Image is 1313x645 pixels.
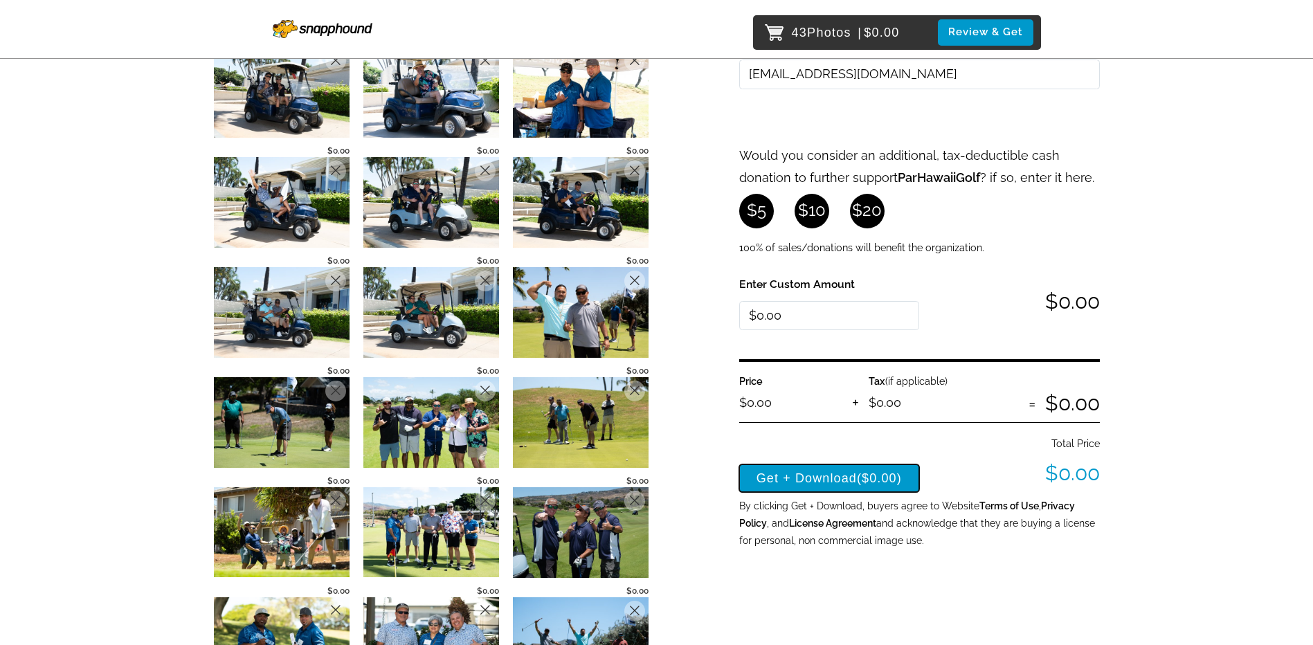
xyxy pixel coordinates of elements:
img: 220476 [513,377,649,468]
small: (if applicable) [869,375,948,387]
p: $0.00 [919,283,1100,320]
p: $0.00 [363,585,499,597]
p: By clicking Get + Download, buyers agree to Website , , and and acknowledge that they are buying ... [739,498,1100,550]
img: 220530 [363,157,499,248]
img: 220550 [513,47,649,138]
p: $0.00 [513,365,649,377]
p: $0.00 [214,145,350,157]
a: Privacy Policy [739,500,1075,529]
img: 220464 [363,487,499,578]
img: 220551 [363,47,499,138]
p: $0.00 [513,145,649,157]
strong: ParHawaiiGolf [898,170,980,185]
img: 220573 [214,47,350,138]
b: Price [739,375,763,387]
img: 220448 [513,487,649,578]
p: $0.00 [513,255,649,267]
button: Review & Get [938,19,1033,45]
b: Tax [869,375,885,387]
img: 220527 [214,267,350,358]
p: $0.00 [739,392,772,414]
p: $0.00 [363,255,499,267]
img: 220506 [214,377,350,468]
a: Terms of Use [979,500,1039,511]
p: $0.00 [214,475,350,487]
p: 43 $0.00 [792,21,900,44]
a: Review & Get [938,19,1038,45]
small: Total Price [1051,437,1100,449]
p: $0.00 [1045,385,1100,422]
p: $0.00 [363,365,499,377]
a: $10 [795,194,829,228]
span: Photos [807,21,851,44]
img: 220471 [214,487,350,578]
small: 100% of sales/donations will benefit the organization. [739,233,984,263]
img: 220531 [513,157,649,248]
p: $0.00 [363,475,499,487]
p: $0.00 [513,475,649,487]
span: ($0.00) [857,471,902,485]
a: License Agreement [789,518,876,529]
p: $0.00 [869,392,948,414]
p: $0.00 [919,455,1100,492]
a: $20 [850,194,885,228]
p: $0.00 [363,145,499,157]
img: 220511 [513,267,649,358]
img: 220547 [214,157,350,248]
label: Enter Custom Amount [739,275,920,294]
p: $0.00 [214,585,350,597]
img: Snapphound Logo [273,20,372,38]
a: $5 [739,194,774,228]
p: $0.00 [214,365,350,377]
p: Would you consider an additional, tax-deductible cash donation to further support ? if so, enter ... [739,145,1100,190]
p: $0.00 [513,585,649,597]
img: 220484 [363,377,499,468]
span: | [858,26,862,39]
button: Get + Download($0.00) [739,464,920,492]
img: 220529 [363,267,499,358]
p: $0.00 [214,255,350,267]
